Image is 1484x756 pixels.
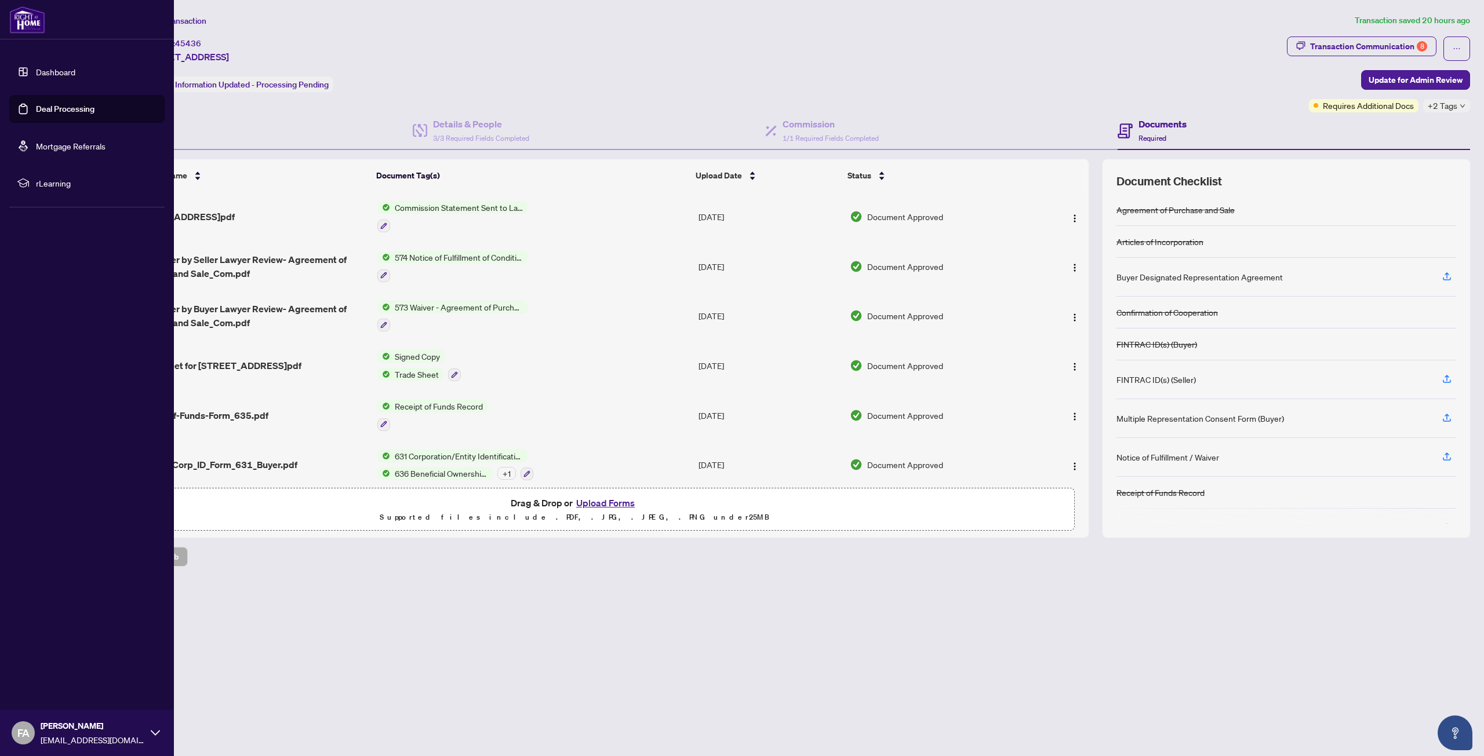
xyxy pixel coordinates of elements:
img: logo [9,6,45,34]
button: Status IconReceipt of Funds Record [377,400,488,431]
span: rLearning [36,177,157,189]
span: Trade Sheet [390,368,443,381]
span: Drag & Drop orUpload FormsSupported files include .PDF, .JPG, .JPEG, .PNG under25MB [75,488,1074,531]
span: Receipt-of-Funds-Form_635.pdf [132,408,268,422]
span: ellipsis [1453,45,1461,53]
button: Update for Admin Review [1361,70,1470,90]
article: Transaction saved 20 hours ago [1355,14,1470,27]
span: 45436 [175,38,201,49]
button: Logo [1065,207,1084,226]
img: Document Status [850,210,863,223]
img: Status Icon [377,350,390,363]
span: Information Updated - Processing Pending [175,79,329,90]
button: Status Icon631 Corporation/Entity Identification InformationRecordStatus Icon636 Beneficial Owner... [377,450,533,481]
img: Logo [1070,263,1079,272]
div: + 1 [497,467,516,480]
button: Upload Forms [573,495,638,510]
button: Status Icon573 Waiver - Agreement of Purchase and Sale - Commercial [377,301,528,332]
span: [EMAIL_ADDRESS][DOMAIN_NAME] [41,733,145,746]
span: Document Approved [867,309,943,322]
div: Confirmation of Cooperation [1116,306,1218,319]
td: [DATE] [694,440,846,490]
span: FinTrack_Corp_ID_Form_631_Buyer.pdf [132,458,297,472]
th: Upload Date [691,159,842,192]
p: Supported files include .PDF, .JPG, .JPEG, .PNG under 25 MB [82,510,1067,524]
span: Commission Statement Sent to Lawyer [390,201,528,214]
span: 1/1 Required Fields Completed [783,134,879,143]
img: Logo [1070,214,1079,223]
button: Logo [1065,306,1084,325]
span: Document Approved [867,458,943,471]
span: Receipt of Funds Record [390,400,488,412]
div: Buyer Designated Representation Agreement [1116,271,1283,283]
a: Mortgage Referrals [36,141,106,151]
span: 3/3 Required Fields Completed [433,134,529,143]
div: FINTRAC ID(s) (Buyer) [1116,338,1197,350]
button: Logo [1065,257,1084,276]
span: 573 Waiver - Agreement of Purchase and Sale - Commercial [390,301,528,313]
span: 573 Waiver by Seller Lawyer Review- Agreement of Purchase and Sale_Com.pdf [132,253,368,280]
button: Logo [1065,356,1084,375]
img: Status Icon [377,251,390,264]
td: [DATE] [694,390,846,440]
img: Status Icon [377,301,390,313]
div: FINTRAC ID(s) (Seller) [1116,373,1196,386]
div: Status: [144,76,333,92]
button: Open asap [1438,715,1472,750]
span: Document Checklist [1116,173,1222,189]
img: Logo [1070,412,1079,421]
img: Document Status [850,458,863,471]
img: Status Icon [377,368,390,381]
div: 8 [1417,41,1427,52]
div: Receipt of Funds Record [1116,486,1205,499]
span: Update for Admin Review [1369,71,1463,89]
td: [DATE] [694,341,846,390]
img: Logo [1070,462,1079,471]
div: Transaction Communication [1310,37,1427,56]
h4: Documents [1139,117,1187,131]
div: Notice of Fulfillment / Waiver [1116,451,1219,463]
img: Status Icon [377,450,390,462]
td: [DATE] [694,192,846,242]
th: Document Tag(s) [372,159,691,192]
span: [STREET_ADDRESS] [144,50,229,64]
span: Upload Date [696,169,742,182]
th: Status [843,159,1032,192]
div: Agreement of Purchase and Sale [1116,203,1235,216]
img: Document Status [850,260,863,273]
img: Status Icon [377,400,390,412]
button: Transaction Communication8 [1287,36,1436,56]
span: 574 Notice of Fulfillment of Condition(s) - Agreement of Purchase and Sale - Commercial [390,251,528,264]
h4: Commission [783,117,879,131]
span: 573 Waiver by Buyer Lawyer Review- Agreement of Purchase and Sale_Com.pdf [132,302,368,330]
div: Articles of Incorporation [1116,235,1203,248]
span: Signed Copy [390,350,445,363]
button: Status IconSigned CopyStatus IconTrade Sheet [377,350,461,381]
span: Document Approved [867,359,943,372]
span: Document Approved [867,409,943,422]
span: Document Approved [867,210,943,223]
img: Document Status [850,409,863,422]
img: Logo [1070,362,1079,371]
span: FA [17,725,30,741]
span: +2 Tags [1428,99,1457,112]
span: Document Approved [867,260,943,273]
span: 636 Beneficial Ownership Record [390,467,493,480]
td: [DATE] [694,291,846,341]
div: Multiple Representation Consent Form (Buyer) [1116,412,1284,425]
td: [DATE] [694,242,846,291]
span: [PERSON_NAME] [41,720,145,732]
img: Status Icon [377,201,390,214]
h4: Details & People [433,117,529,131]
img: Document Status [850,359,863,372]
button: Logo [1065,455,1084,474]
span: Required [1139,134,1166,143]
span: down [1460,103,1465,109]
span: Trade Sheet for [STREET_ADDRESS]pdf [132,359,301,372]
a: Deal Processing [36,104,94,114]
a: Dashboard [36,67,75,77]
img: Status Icon [377,467,390,480]
span: Drag & Drop or [511,495,638,510]
span: [STREET_ADDRESS]pdf [132,210,235,224]
button: Status Icon574 Notice of Fulfillment of Condition(s) - Agreement of Purchase and Sale - Commercial [377,251,528,282]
